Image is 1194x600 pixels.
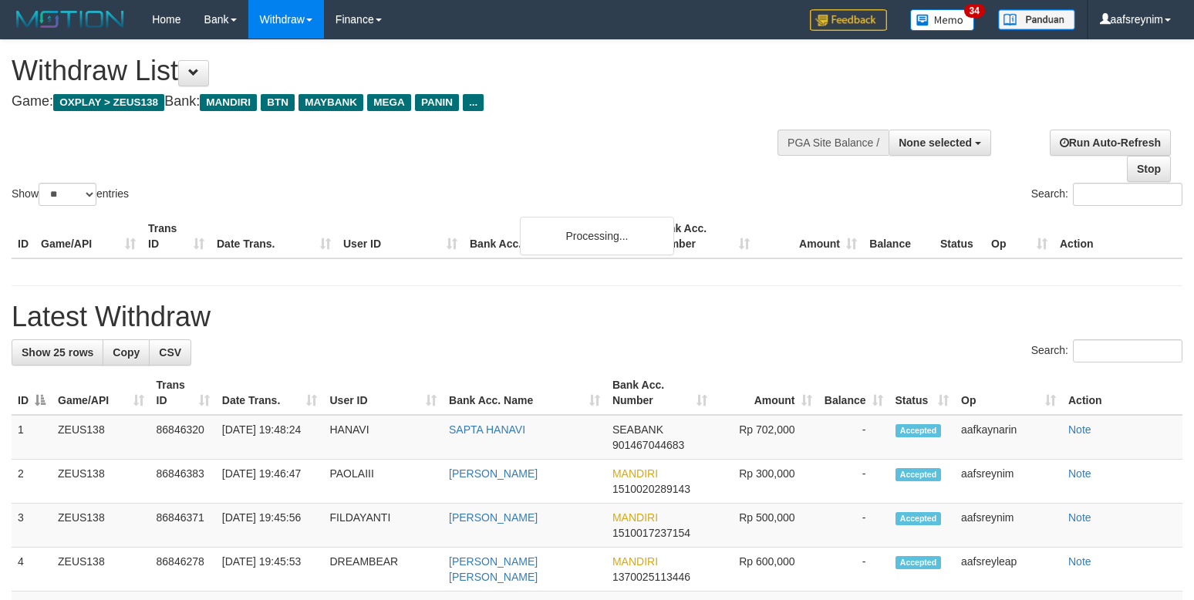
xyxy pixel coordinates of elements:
a: Show 25 rows [12,339,103,366]
h1: Withdraw List [12,56,781,86]
th: User ID [337,214,464,258]
th: User ID: activate to sort column ascending [323,371,443,415]
span: PANIN [415,94,459,111]
a: [PERSON_NAME] [449,467,538,480]
th: Trans ID: activate to sort column ascending [150,371,216,415]
td: 86846371 [150,504,216,548]
span: Copy [113,346,140,359]
th: Amount [756,214,863,258]
span: MANDIRI [612,467,658,480]
th: Bank Acc. Name: activate to sort column ascending [443,371,606,415]
td: Rp 300,000 [713,460,818,504]
td: ZEUS138 [52,460,150,504]
td: - [818,504,889,548]
h1: Latest Withdraw [12,302,1182,332]
th: Balance [863,214,934,258]
span: MANDIRI [612,511,658,524]
td: 86846320 [150,415,216,460]
th: Bank Acc. Number: activate to sort column ascending [606,371,713,415]
td: 4 [12,548,52,592]
img: panduan.png [998,9,1075,30]
td: ZEUS138 [52,504,150,548]
a: Note [1068,555,1091,568]
th: Game/API: activate to sort column ascending [52,371,150,415]
td: Rp 600,000 [713,548,818,592]
th: Bank Acc. Name [464,214,649,258]
th: Bank Acc. Number [649,214,756,258]
img: Button%20Memo.svg [910,9,975,31]
a: SAPTA HANAVI [449,423,525,436]
th: Op [985,214,1054,258]
span: None selected [899,137,972,149]
th: Action [1054,214,1182,258]
a: [PERSON_NAME] [449,511,538,524]
th: Balance: activate to sort column ascending [818,371,889,415]
th: Game/API [35,214,142,258]
th: ID: activate to sort column descending [12,371,52,415]
th: Op: activate to sort column ascending [955,371,1062,415]
span: 34 [964,4,985,18]
span: MEGA [367,94,411,111]
img: Feedback.jpg [810,9,887,31]
img: MOTION_logo.png [12,8,129,31]
td: FILDAYANTI [323,504,443,548]
button: None selected [889,130,991,156]
th: Trans ID [142,214,211,258]
span: Accepted [895,468,942,481]
th: Date Trans.: activate to sort column ascending [216,371,324,415]
span: OXPLAY > ZEUS138 [53,94,164,111]
span: CSV [159,346,181,359]
td: HANAVI [323,415,443,460]
td: 86846383 [150,460,216,504]
td: aafsreynim [955,504,1062,548]
label: Search: [1031,339,1182,362]
a: Note [1068,423,1091,436]
span: Copy 1510017237154 to clipboard [612,527,690,539]
td: Rp 702,000 [713,415,818,460]
label: Search: [1031,183,1182,206]
td: [DATE] 19:45:56 [216,504,324,548]
a: Note [1068,467,1091,480]
a: Note [1068,511,1091,524]
span: Accepted [895,556,942,569]
td: DREAMBEAR [323,548,443,592]
td: Rp 500,000 [713,504,818,548]
th: ID [12,214,35,258]
td: - [818,548,889,592]
td: aafsreyleap [955,548,1062,592]
a: Stop [1127,156,1171,182]
input: Search: [1073,183,1182,206]
th: Status: activate to sort column ascending [889,371,956,415]
div: PGA Site Balance / [777,130,889,156]
span: Accepted [895,424,942,437]
td: [DATE] 19:45:53 [216,548,324,592]
th: Action [1062,371,1182,415]
td: [DATE] 19:46:47 [216,460,324,504]
a: Copy [103,339,150,366]
span: Copy 1510020289143 to clipboard [612,483,690,495]
label: Show entries [12,183,129,206]
td: aafkaynarin [955,415,1062,460]
span: MANDIRI [612,555,658,568]
a: [PERSON_NAME] [PERSON_NAME] [449,555,538,583]
td: 2 [12,460,52,504]
td: 3 [12,504,52,548]
span: Copy 1370025113446 to clipboard [612,571,690,583]
td: 1 [12,415,52,460]
td: - [818,460,889,504]
span: MAYBANK [298,94,363,111]
td: ZEUS138 [52,548,150,592]
select: Showentries [39,183,96,206]
td: [DATE] 19:48:24 [216,415,324,460]
td: aafsreynim [955,460,1062,504]
a: Run Auto-Refresh [1050,130,1171,156]
span: ... [463,94,484,111]
h4: Game: Bank: [12,94,781,110]
th: Status [934,214,985,258]
span: Copy 901467044683 to clipboard [612,439,684,451]
input: Search: [1073,339,1182,362]
span: MANDIRI [200,94,257,111]
div: Processing... [520,217,674,255]
td: ZEUS138 [52,415,150,460]
span: Accepted [895,512,942,525]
